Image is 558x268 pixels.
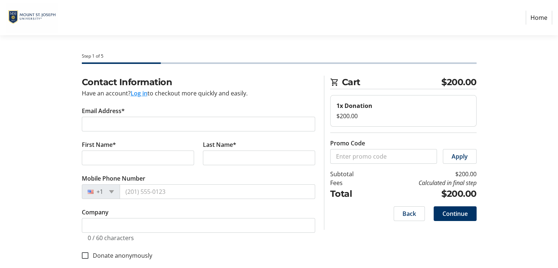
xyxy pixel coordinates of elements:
[452,152,468,161] span: Apply
[441,76,477,89] span: $200.00
[131,89,147,98] button: Log in
[434,206,477,221] button: Continue
[82,106,125,115] label: Email Address*
[82,76,315,89] h2: Contact Information
[82,53,477,59] div: Step 1 of 5
[82,140,116,149] label: First Name*
[82,89,315,98] div: Have an account? to checkout more quickly and easily.
[336,102,372,110] strong: 1x Donation
[442,209,468,218] span: Continue
[203,140,236,149] label: Last Name*
[394,206,425,221] button: Back
[330,187,372,200] td: Total
[330,178,372,187] td: Fees
[372,187,477,200] td: $200.00
[342,76,442,89] span: Cart
[330,170,372,178] td: Subtotal
[88,251,152,260] label: Donate anonymously
[372,178,477,187] td: Calculated in final step
[82,208,109,217] label: Company
[330,139,365,148] label: Promo Code
[372,170,477,178] td: $200.00
[120,184,315,199] input: (201) 555-0123
[330,149,437,164] input: Enter promo code
[526,11,552,25] a: Home
[6,3,58,32] img: Mount St. Joseph University's Logo
[336,112,470,120] div: $200.00
[443,149,477,164] button: Apply
[88,234,134,242] tr-character-limit: 0 / 60 characters
[82,174,145,183] label: Mobile Phone Number
[402,209,416,218] span: Back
